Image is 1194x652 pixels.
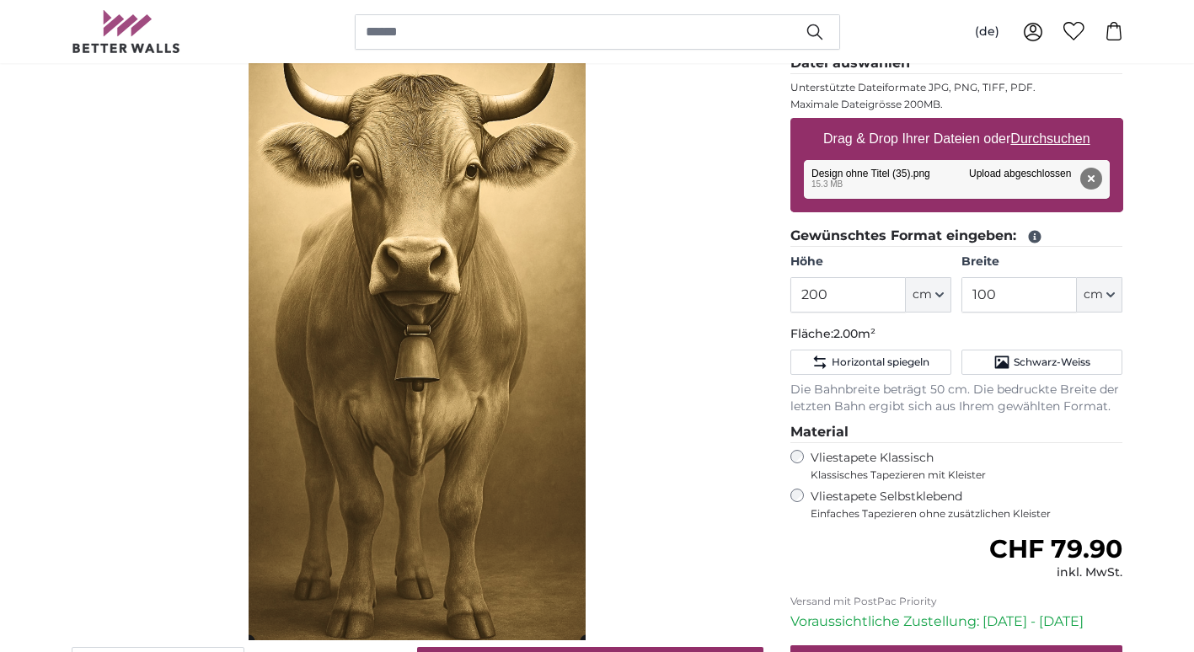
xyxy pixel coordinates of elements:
[989,533,1122,564] span: CHF 79.90
[790,81,1123,94] p: Unterstützte Dateiformate JPG, PNG, TIFF, PDF.
[832,355,929,369] span: Horizontal spiegeln
[790,382,1123,415] p: Die Bahnbreite beträgt 50 cm. Die bedruckte Breite der letzten Bahn ergibt sich aus Ihrem gewählt...
[790,254,951,270] label: Höhe
[811,450,1109,482] label: Vliestapete Klassisch
[790,350,951,375] button: Horizontal spiegeln
[790,226,1123,247] legend: Gewünschtes Format eingeben:
[1010,131,1090,146] u: Durchsuchen
[790,612,1123,632] p: Voraussichtliche Zustellung: [DATE] - [DATE]
[1014,355,1090,369] span: Schwarz-Weiss
[790,326,1123,343] p: Fläche:
[790,53,1123,74] legend: Datei auswählen
[913,286,932,303] span: cm
[833,326,875,341] span: 2.00m²
[961,254,1122,270] label: Breite
[961,17,1013,47] button: (de)
[72,10,181,53] img: Betterwalls
[817,122,1097,156] label: Drag & Drop Ihrer Dateien oder
[811,489,1123,521] label: Vliestapete Selbstklebend
[1077,277,1122,313] button: cm
[989,564,1122,581] div: inkl. MwSt.
[1084,286,1103,303] span: cm
[790,98,1123,111] p: Maximale Dateigrösse 200MB.
[811,507,1123,521] span: Einfaches Tapezieren ohne zusätzlichen Kleister
[790,422,1123,443] legend: Material
[790,595,1123,608] p: Versand mit PostPac Priority
[961,350,1122,375] button: Schwarz-Weiss
[811,468,1109,482] span: Klassisches Tapezieren mit Kleister
[906,277,951,313] button: cm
